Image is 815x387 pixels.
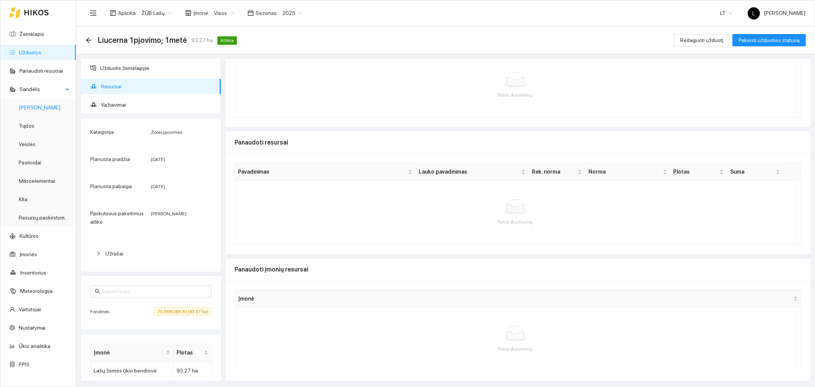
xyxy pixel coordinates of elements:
span: Liucerna 1pjovimo; 1metė [98,34,187,46]
div: Nėra duomenų [241,218,789,226]
span: Sandėlis [19,81,63,97]
span: [DATE] [151,157,165,162]
span: 70.56% (65.81/93.27 ha) [154,307,212,316]
span: Planuota pradžia [90,156,130,162]
span: Plotas [177,348,203,357]
a: Įmonės [19,251,37,257]
span: arrow-left [86,37,92,43]
span: LT [720,7,732,19]
div: Atgal [86,37,92,44]
span: shop [185,10,191,16]
button: Pakeisti užduoties statusą [732,34,806,46]
span: menu-fold [90,10,97,16]
span: Pakeisti užduoties statusą [739,36,800,44]
a: Žemėlapis [19,31,44,37]
span: Įmonė : [193,9,209,17]
span: Paskutinius pakeitimus atliko [90,210,144,225]
div: Užrašai [90,245,212,262]
span: Lauko pavadinimas [419,167,520,176]
a: Mikroelementai [19,178,55,184]
a: Ūkio analitika [19,343,50,349]
span: Važiavimai [101,97,215,112]
span: [PERSON_NAME] [748,10,805,16]
span: Užrašai [105,250,123,257]
button: menu-fold [86,5,101,21]
span: Planuota pabaiga [90,183,132,189]
a: Panaudoti resursai [19,68,63,74]
th: this column's title is Norma,this column is sortable [585,163,670,181]
span: Įmonė [238,294,792,303]
span: search [95,289,100,294]
button: Redaguoti užduotį [674,34,729,46]
span: [DATE] [151,184,165,189]
span: right [96,251,101,256]
a: Veislės [19,141,36,147]
span: Rek. norma [532,167,576,176]
div: Nėra duomenų [241,91,789,99]
a: Vartotojai [19,306,41,312]
span: Redaguoti užduotį [680,36,723,44]
span: L [753,7,755,20]
a: Pesticidai [19,159,41,166]
a: Resursų paskirstymas [19,215,70,221]
a: Nustatymai [19,325,45,331]
th: this column's title is Plotas,this column is sortable [671,163,727,181]
span: Visos [214,7,234,19]
span: [PERSON_NAME] [151,211,186,216]
a: Kultūros [19,233,39,239]
a: Meteorologija [20,288,53,294]
span: Kategorija [90,129,114,135]
a: [PERSON_NAME] [19,104,60,111]
input: Ieškoti lauko [102,287,207,296]
th: this column's title is Rek. norma,this column is sortable [529,163,585,181]
span: Plotas [674,167,718,176]
div: Panaudoti įmonių resursai [235,259,801,280]
span: Įmonė [94,348,164,357]
td: 93.27 ha [173,362,212,380]
a: Trąšos [19,123,34,129]
a: Inventorius [20,270,46,276]
span: 2025 [282,7,302,19]
a: Kita [19,196,28,202]
span: Pavadinimas [238,167,407,176]
span: Resursai [101,79,215,94]
th: this column's title is Įmonė,this column is sortable [235,290,801,308]
th: this column's title is Įmonė,this column is sortable [91,344,173,362]
span: Suma [730,167,774,176]
div: Panaudoti resursai [235,132,801,153]
th: this column's title is Plotas,this column is sortable [173,344,212,362]
div: Nėra duomenų [241,345,789,353]
span: Užduotis žemėlapyje [100,60,215,76]
a: PPIS [19,361,29,367]
span: ŽŪB Lašų [141,7,172,19]
a: Užduotys [19,49,41,55]
span: layout [110,10,116,16]
th: this column's title is Lauko pavadinimas,this column is sortable [416,163,529,181]
th: this column's title is Suma,this column is sortable [727,163,784,181]
span: Žolės pjovimas [151,130,182,135]
a: Redaguoti užduotį [674,37,729,43]
span: Atlikta [217,36,237,45]
span: calendar [248,10,254,16]
span: Fondinės [90,308,113,315]
th: this column's title is Pavadinimas,this column is sortable [235,163,416,181]
td: Lašų žemės ūkio bendrovė [91,362,173,380]
span: Aplinka : [118,9,137,17]
span: Norma [588,167,661,176]
span: 93.27 ha [191,36,213,44]
span: Sezonas : [256,9,278,17]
